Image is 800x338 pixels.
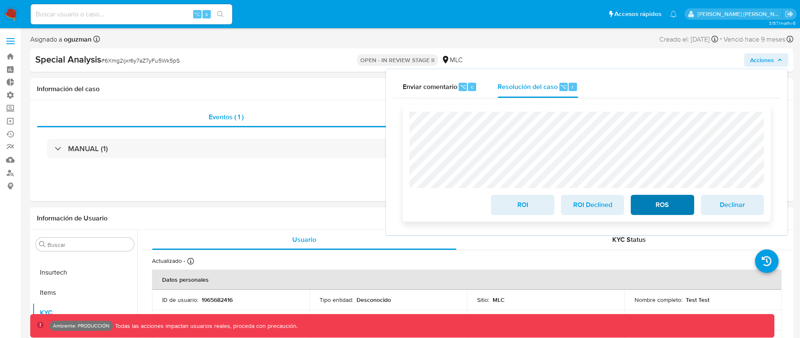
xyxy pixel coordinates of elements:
button: KYC [32,303,137,323]
span: ⌥ [194,10,200,18]
input: Buscar usuario o caso... [31,9,232,20]
p: OPEN - IN REVIEW STAGE II [357,54,438,66]
button: ROS [631,195,694,215]
button: Declinar [701,195,764,215]
button: Insurtech [32,262,137,283]
p: Tipo entidad : [320,296,353,304]
p: omar.guzman@mercadolibre.com.co [698,10,782,18]
span: r [572,83,574,91]
button: ROI [491,195,554,215]
span: ⌥ [560,83,567,91]
span: ROS [642,196,683,214]
b: oguzman [62,34,92,44]
div: Creado el: [DATE] [659,34,718,45]
button: Items [32,283,137,303]
a: Salir [785,10,794,18]
p: 1965682416 [202,296,233,304]
h3: MANUAL (1) [68,144,108,153]
button: ROI Declined [561,195,624,215]
input: Buscar [47,241,131,249]
button: Acciones [744,53,788,67]
p: Ambiente: PRODUCCIÓN [53,324,110,328]
span: Eventos ( 1 ) [209,112,244,122]
span: ROI Declined [572,196,613,214]
h1: Información de Usuario [37,214,108,223]
span: KYC Status [612,235,646,244]
p: Test Test [686,296,709,304]
a: Notificaciones [670,10,677,18]
p: Todas las acciones impactan usuarios reales, proceda con precaución. [113,322,298,330]
span: s [205,10,208,18]
button: Buscar [39,241,46,248]
span: Asignado a [30,35,92,44]
th: Datos personales [152,270,782,290]
p: Actualizado - [152,257,185,265]
span: Declinar [712,196,753,214]
span: Resolución del caso [498,81,558,91]
p: ID de usuario : [162,296,198,304]
span: Usuario [292,235,316,244]
p: Nombre completo : [635,296,682,304]
div: MANUAL (1) [47,139,776,158]
span: Venció hace 9 meses [724,35,785,44]
h1: Información del caso [37,85,787,93]
button: search-icon [212,8,229,20]
span: Acciones [750,53,774,67]
span: c [471,83,473,91]
span: ⌥ [460,83,466,91]
p: Sitio : [477,296,489,304]
div: MLC [441,55,463,65]
p: MLC [493,296,505,304]
p: Desconocido [357,296,391,304]
span: - [720,34,722,45]
b: Special Analysis [35,52,101,66]
span: Enviar comentario [403,81,457,91]
span: Accesos rápidos [614,10,661,18]
span: ROI [502,196,543,214]
span: # 6Xmg2ijxr6y7aZ7yFu5Wk5pS [101,56,180,65]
